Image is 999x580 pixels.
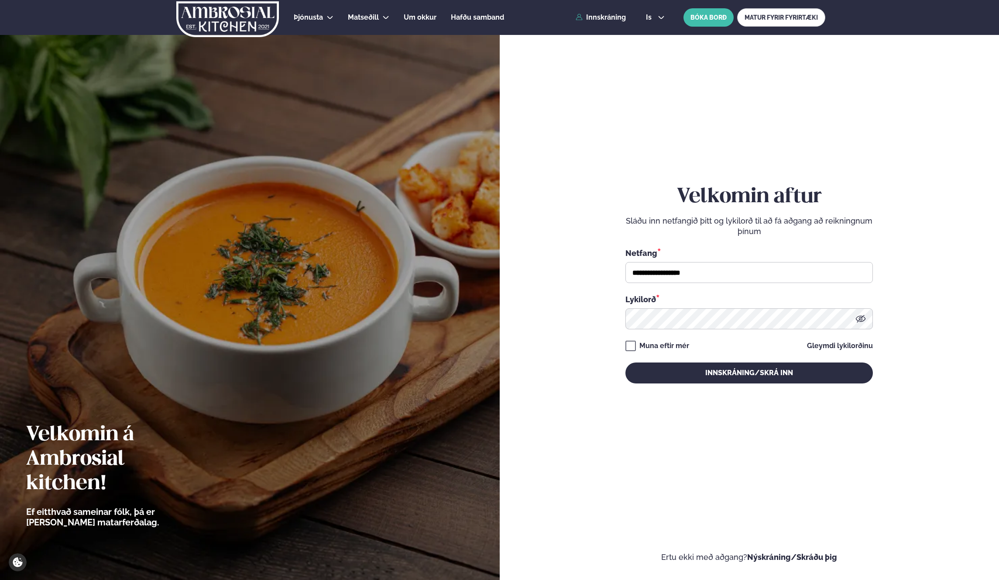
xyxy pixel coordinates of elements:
[26,423,207,496] h2: Velkomin á Ambrosial kitchen!
[646,14,654,21] span: is
[625,216,873,237] p: Sláðu inn netfangið þitt og lykilorð til að fá aðgang að reikningnum þínum
[683,8,734,27] button: BÓKA BORÐ
[576,14,626,21] a: Innskráning
[526,552,973,563] p: Ertu ekki með aðgang?
[451,12,504,23] a: Hafðu samband
[9,553,27,571] a: Cookie settings
[294,12,323,23] a: Þjónusta
[625,362,873,383] button: Innskráning/Skrá inn
[639,14,672,21] button: is
[175,1,280,37] img: logo
[451,13,504,21] span: Hafðu samband
[807,342,873,349] a: Gleymdi lykilorðinu
[737,8,825,27] a: MATUR FYRIR FYRIRTÆKI
[625,293,873,305] div: Lykilorð
[26,507,207,528] p: Ef eitthvað sameinar fólk, þá er [PERSON_NAME] matarferðalag.
[348,12,379,23] a: Matseðill
[404,13,436,21] span: Um okkur
[625,247,873,259] div: Netfang
[747,552,837,562] a: Nýskráning/Skráðu þig
[404,12,436,23] a: Um okkur
[625,185,873,209] h2: Velkomin aftur
[294,13,323,21] span: Þjónusta
[348,13,379,21] span: Matseðill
